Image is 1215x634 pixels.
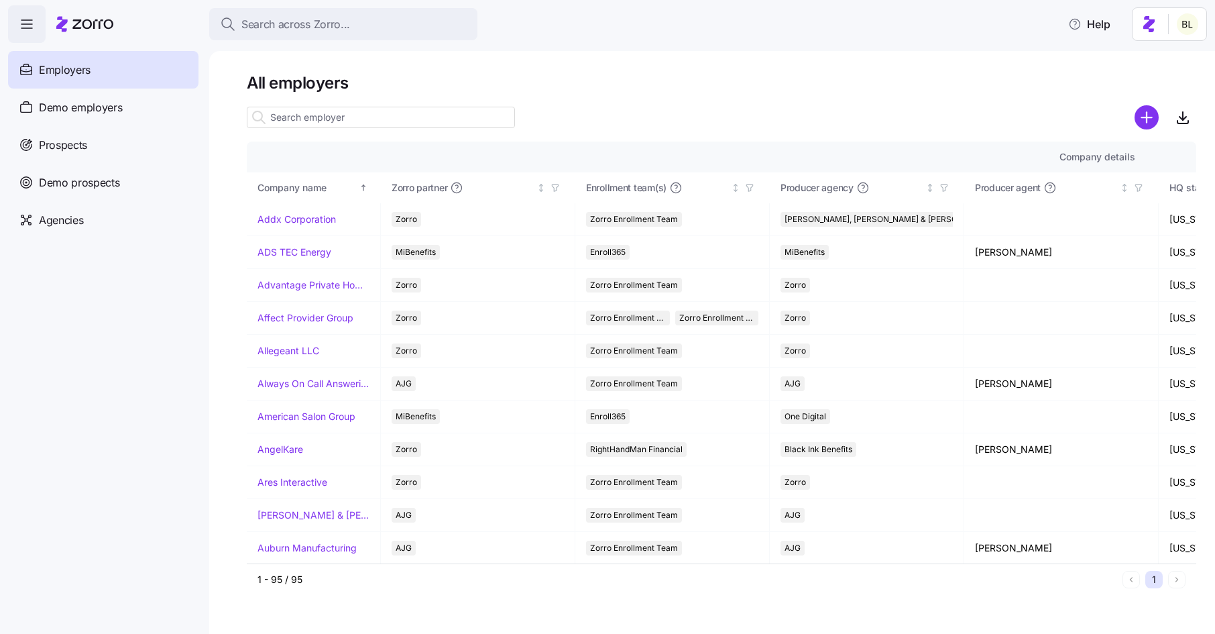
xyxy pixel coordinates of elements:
span: Zorro [396,311,417,325]
div: Not sorted [536,183,546,193]
span: Zorro Enrollment Experts [679,311,755,325]
span: Zorro [785,278,806,293]
span: Agencies [39,212,83,229]
svg: add icon [1135,105,1159,129]
img: 2fabda6663eee7a9d0b710c60bc473af [1177,13,1198,35]
a: AngelKare [257,443,303,456]
span: Black Ink Benefits [785,442,852,457]
div: Not sorted [731,183,740,193]
span: Employers [39,62,91,78]
span: RightHandMan Financial [590,442,683,457]
span: Enrollment team(s) [586,181,667,195]
a: Addx Corporation [257,213,336,226]
span: Help [1068,16,1110,32]
span: Prospects [39,137,87,154]
span: Zorro Enrollment Team [590,376,678,391]
div: 1 - 95 / 95 [257,573,1117,586]
span: Demo employers [39,99,123,116]
span: Producer agency [780,181,854,195]
a: Advantage Private Home Care [257,278,369,292]
span: AJG [785,508,801,523]
button: Next page [1168,571,1185,588]
th: Producer agentNot sorted [964,172,1159,203]
span: [PERSON_NAME], [PERSON_NAME] & [PERSON_NAME] [785,212,993,227]
td: [PERSON_NAME] [964,236,1159,269]
span: Zorro Enrollment Team [590,508,678,523]
div: Not sorted [925,183,935,193]
a: Demo prospects [8,164,198,201]
span: One Digital [785,409,826,424]
span: AJG [396,508,412,523]
span: Zorro Enrollment Team [590,344,678,358]
a: [PERSON_NAME] & [PERSON_NAME]'s [257,509,369,522]
a: Affect Provider Group [257,311,353,325]
span: AJG [396,376,412,391]
span: Zorro [396,344,417,358]
span: AJG [785,376,801,391]
button: Search across Zorro... [209,8,477,40]
span: Zorro [785,475,806,490]
span: Zorro Enrollment Team [590,475,678,490]
a: Prospects [8,126,198,164]
span: Zorro [396,442,417,457]
a: Agencies [8,201,198,239]
span: Producer agent [975,181,1041,195]
span: Zorro [785,344,806,358]
td: [PERSON_NAME] [964,433,1159,466]
td: [PERSON_NAME] [964,368,1159,401]
th: Company nameSorted ascending [247,172,381,203]
span: Zorro [396,475,417,490]
span: Demo prospects [39,174,120,191]
span: Zorro Enrollment Team [590,311,666,325]
span: Enroll365 [590,409,626,424]
span: Enroll365 [590,245,626,260]
span: MiBenefits [396,409,436,424]
span: Zorro partner [392,181,447,195]
span: Zorro Enrollment Team [590,278,678,293]
a: Auburn Manufacturing [257,541,357,555]
a: Always On Call Answering Service [257,377,369,390]
h1: All employers [247,72,1196,93]
span: Zorro Enrollment Team [590,541,678,556]
span: Zorro Enrollment Team [590,212,678,227]
td: [PERSON_NAME] [964,532,1159,565]
span: Zorro [396,278,417,293]
div: Company name [257,180,357,195]
button: Help [1057,11,1121,38]
span: AJG [396,541,412,556]
span: MiBenefits [785,245,825,260]
a: Demo employers [8,89,198,126]
a: American Salon Group [257,410,355,423]
span: Search across Zorro... [241,16,350,33]
div: Not sorted [1120,183,1129,193]
span: Zorro [785,311,806,325]
th: Enrollment team(s)Not sorted [575,172,770,203]
button: Previous page [1122,571,1140,588]
div: Sorted ascending [359,183,368,193]
a: Employers [8,51,198,89]
input: Search employer [247,107,515,128]
button: 1 [1145,571,1163,588]
a: ADS TEC Energy [257,246,331,259]
th: Zorro partnerNot sorted [381,172,575,203]
a: Allegeant LLC [257,344,319,358]
a: Ares Interactive [257,476,327,489]
span: Zorro [396,212,417,227]
span: AJG [785,541,801,556]
span: MiBenefits [396,245,436,260]
th: Producer agencyNot sorted [770,172,964,203]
